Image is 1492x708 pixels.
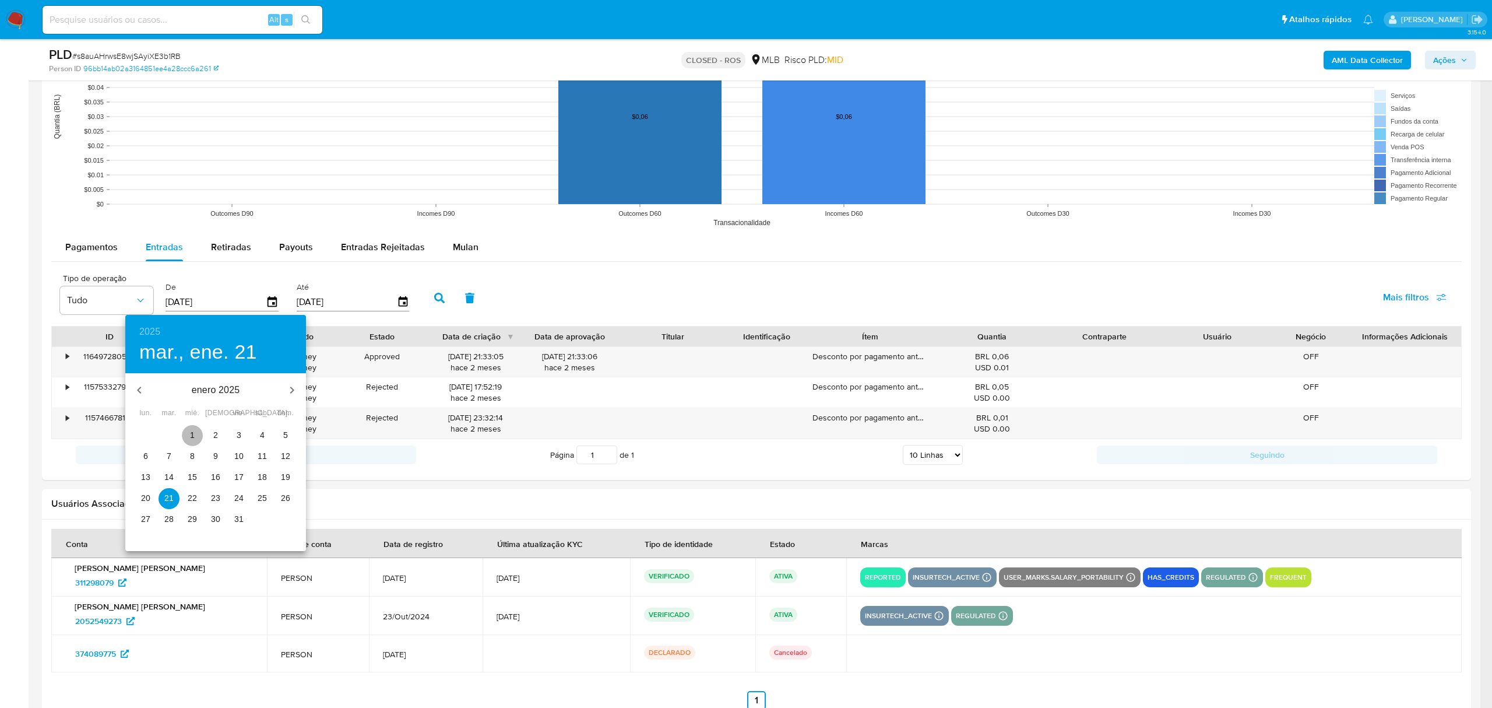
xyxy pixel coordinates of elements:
button: 23 [205,488,226,509]
button: 3 [228,425,249,446]
p: 26 [281,492,290,504]
button: 2025 [139,324,160,340]
span: dom. [275,408,296,419]
p: 19 [281,471,290,483]
button: 6 [135,446,156,467]
button: 28 [159,509,180,530]
button: 1 [182,425,203,446]
p: 10 [234,450,244,462]
button: 30 [205,509,226,530]
p: 23 [211,492,220,504]
button: 17 [228,467,249,488]
p: enero 2025 [153,383,278,397]
button: 5 [275,425,296,446]
p: 18 [258,471,267,483]
button: 15 [182,467,203,488]
button: 14 [159,467,180,488]
span: mar. [159,408,180,419]
button: 4 [252,425,273,446]
p: 3 [237,429,241,441]
button: 22 [182,488,203,509]
p: 25 [258,492,267,504]
p: 22 [188,492,197,504]
p: 24 [234,492,244,504]
button: 16 [205,467,226,488]
button: 18 [252,467,273,488]
p: 20 [141,492,150,504]
p: 27 [141,513,150,525]
button: 21 [159,488,180,509]
p: 4 [260,429,265,441]
p: 17 [234,471,244,483]
button: 20 [135,488,156,509]
button: 10 [228,446,249,467]
button: 26 [275,488,296,509]
span: [DEMOGRAPHIC_DATA]. [205,408,226,419]
button: 8 [182,446,203,467]
p: 29 [188,513,197,525]
button: 25 [252,488,273,509]
button: 24 [228,488,249,509]
button: 27 [135,509,156,530]
span: lun. [135,408,156,419]
p: 7 [167,450,171,462]
button: 7 [159,446,180,467]
p: 8 [190,450,195,462]
p: 9 [213,450,218,462]
p: 6 [143,450,148,462]
p: 1 [190,429,195,441]
button: 13 [135,467,156,488]
button: 2 [205,425,226,446]
p: 28 [164,513,174,525]
button: 19 [275,467,296,488]
p: 12 [281,450,290,462]
p: 13 [141,471,150,483]
p: 21 [164,492,174,504]
button: 12 [275,446,296,467]
button: 9 [205,446,226,467]
p: 15 [188,471,197,483]
p: 16 [211,471,220,483]
p: 5 [283,429,288,441]
p: 30 [211,513,220,525]
button: mar., ene. 21 [139,340,257,364]
p: 31 [234,513,244,525]
button: 11 [252,446,273,467]
button: 29 [182,509,203,530]
span: sáb. [252,408,273,419]
span: mié. [182,408,203,419]
button: 31 [228,509,249,530]
p: 2 [213,429,218,441]
p: 11 [258,450,267,462]
p: 14 [164,471,174,483]
span: vie. [228,408,249,419]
